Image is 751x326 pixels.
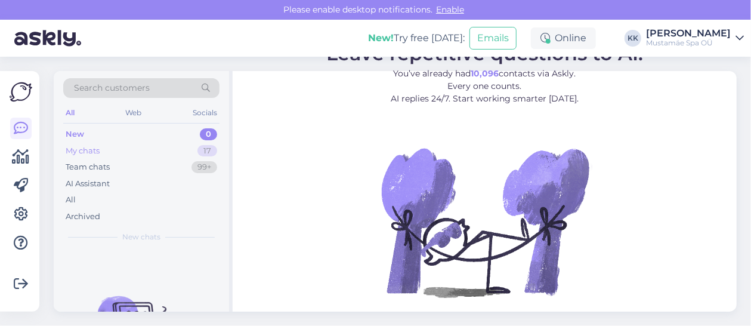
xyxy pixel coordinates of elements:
[432,4,468,15] span: Enable
[469,27,517,50] button: Emails
[66,145,100,157] div: My chats
[122,232,160,242] span: New chats
[471,68,499,79] b: 10,096
[646,38,731,48] div: Mustamäe Spa OÜ
[200,128,217,140] div: 0
[531,27,596,49] div: Online
[190,105,220,121] div: Socials
[66,161,110,173] div: Team chats
[368,31,465,45] div: Try free [DATE]:
[191,161,217,173] div: 99+
[74,82,150,94] span: Search customers
[10,81,32,103] img: Askly Logo
[197,145,217,157] div: 17
[646,29,744,48] a: [PERSON_NAME]Mustamäe Spa OÜ
[66,194,76,206] div: All
[63,105,77,121] div: All
[123,105,144,121] div: Web
[625,30,641,47] div: KK
[66,178,110,190] div: AI Assistant
[326,67,643,105] p: You’ve already had contacts via Askly. Every one counts. AI replies 24/7. Start working smarter [...
[66,211,100,223] div: Archived
[646,29,731,38] div: [PERSON_NAME]
[368,32,394,44] b: New!
[66,128,84,140] div: New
